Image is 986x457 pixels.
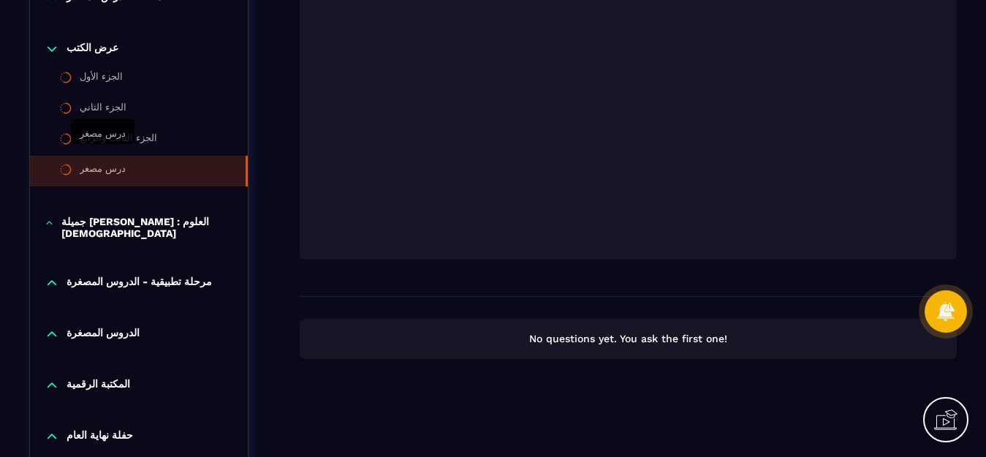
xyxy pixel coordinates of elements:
[67,42,118,56] p: عرض الكتب
[80,128,126,139] span: درس مصغر
[67,327,140,341] p: الدروس المصغرة
[67,378,130,393] p: المكتبة الرقمية
[67,276,212,290] p: مرحلة تطبيقية - الدروس المصغرة
[80,71,123,87] div: الجزء الأول
[313,332,944,346] p: No questions yet. You ask the first one!
[80,102,126,118] div: الجزء الثاني
[67,429,133,444] p: حفلة نهاية العام
[80,163,126,179] div: درس مصغر
[61,216,233,239] p: جميلة [PERSON_NAME] : العلوم [DEMOGRAPHIC_DATA]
